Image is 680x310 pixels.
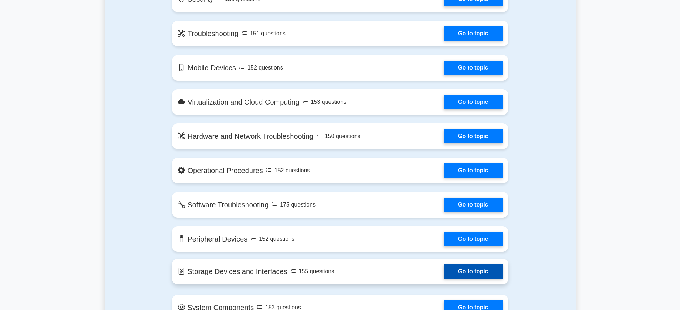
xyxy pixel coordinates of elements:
[444,163,502,178] a: Go to topic
[444,95,502,109] a: Go to topic
[444,129,502,143] a: Go to topic
[444,264,502,279] a: Go to topic
[444,26,502,41] a: Go to topic
[444,61,502,75] a: Go to topic
[444,198,502,212] a: Go to topic
[444,232,502,246] a: Go to topic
